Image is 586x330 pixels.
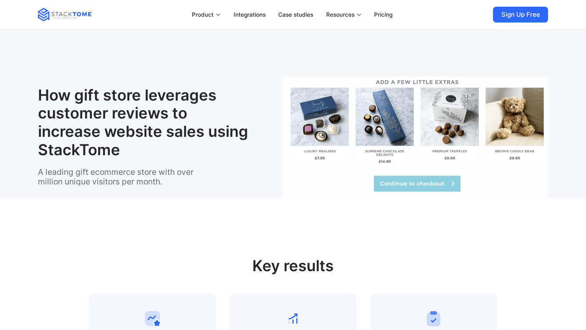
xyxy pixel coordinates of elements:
[89,257,497,275] h2: Key results
[370,7,397,23] a: Pricing
[38,167,198,186] p: A leading gift ecommerce store with over million unique visitors per month.
[234,11,266,18] p: Integrations
[278,11,313,18] p: Case studies
[326,11,355,18] p: Resources
[192,11,214,18] p: Product
[274,7,318,23] a: Case studies
[229,7,270,23] a: Integrations
[322,7,366,23] a: Resources
[187,7,225,23] a: Product
[374,11,392,18] p: Pricing
[38,86,248,159] a: How gift store leverages customer reviews to increase website sales using StackTome
[493,7,548,22] a: Sign Up Free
